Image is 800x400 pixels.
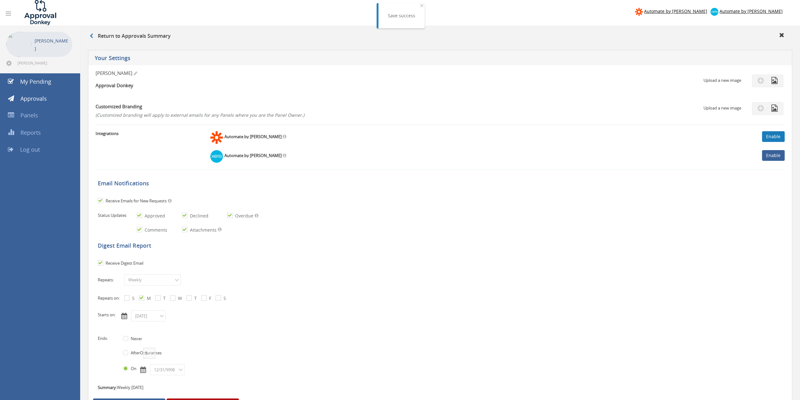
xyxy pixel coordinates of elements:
[35,37,69,53] p: [PERSON_NAME]
[90,33,171,39] h3: Return to Approvals Summary
[710,8,718,16] img: xero-logo.png
[720,8,783,14] span: Automate by [PERSON_NAME]
[98,335,123,341] label: Ends:
[143,213,165,219] label: Approved
[176,295,182,301] label: W
[130,295,135,301] label: S
[234,213,253,219] label: Overdue
[224,134,282,139] strong: Automate by [PERSON_NAME]
[20,95,47,102] span: Approvals
[420,1,424,10] span: ×
[20,111,38,119] span: Panels
[129,366,136,372] label: On
[20,129,41,136] span: Reports
[143,227,167,233] label: Comments
[98,295,123,301] label: Repeats on:
[96,103,142,110] strong: Customized Branding
[207,295,211,301] label: F
[143,348,155,358] input: AfterOccurances
[96,70,132,76] span: [PERSON_NAME]
[98,212,135,218] label: Status Updates
[98,243,786,249] h5: Digest Email Report
[162,295,166,301] label: T
[104,198,167,204] label: Receive Emails for New Requests
[98,277,123,283] label: Repeats:
[388,13,415,19] div: Save success
[762,150,785,161] a: Enable
[96,131,119,136] strong: Integrations
[98,385,117,390] strong: Summary:
[222,295,226,301] label: S
[193,295,197,301] label: T
[644,8,707,14] span: Automate by [PERSON_NAME]
[703,77,741,83] p: Upload a new image
[20,146,40,153] span: Log out
[762,131,785,142] a: Enable
[96,112,304,118] span: (Customized branding will apply to external emails for any Panels where you are the Panel Owner.)
[98,385,786,391] p: Weekly [DATE]
[96,82,133,88] strong: Approval Donkey
[95,55,579,63] h5: Your Settings
[145,295,151,301] label: M
[104,260,143,267] label: Receive Digest Email
[98,180,786,187] h5: Email Notifications
[188,227,217,233] label: Attachments
[129,336,142,342] label: Never
[188,213,208,219] label: Declined
[224,153,282,158] strong: Automate by [PERSON_NAME]
[18,60,71,65] span: [PERSON_NAME][EMAIL_ADDRESS][DOMAIN_NAME]
[635,8,643,16] img: zapier-logomark.png
[98,312,116,318] label: Starts on:
[129,350,162,356] label: After Occurances
[20,78,51,85] span: My Pending
[703,105,741,111] p: Upload a new image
